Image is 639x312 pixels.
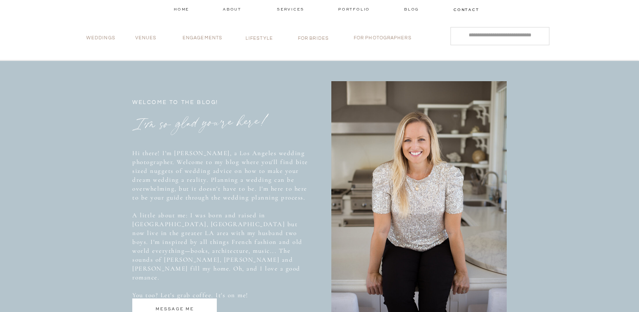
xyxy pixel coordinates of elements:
[223,6,244,12] a: about
[132,149,311,281] h2: Hi there! I'm [PERSON_NAME], a Los Angeles wedding photographer. Welcome to my blog where you'll ...
[135,35,169,44] a: VENUES
[277,6,305,12] a: services
[404,6,421,12] a: Blog
[86,35,120,44] a: Weddings
[246,36,278,44] a: lifestyle
[174,6,190,12] a: home
[354,35,418,44] a: for photographers
[338,6,371,12] a: Portfolio
[298,36,331,44] a: for brides
[453,7,478,12] a: contact
[133,112,285,131] h2: I'm so glad you're here!
[183,35,230,44] a: Engagements
[132,98,238,107] p: WELCOME TO THE BLOG!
